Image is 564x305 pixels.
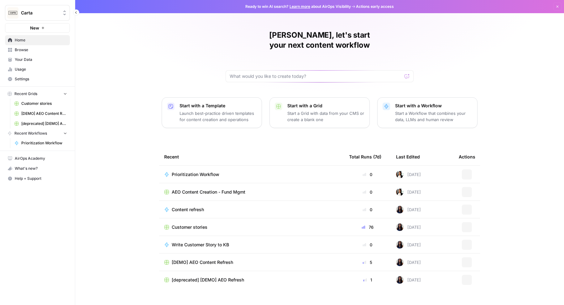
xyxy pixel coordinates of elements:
[396,188,421,196] div: [DATE]
[21,121,67,126] span: [deprecated] [DEMO] AEO Refresh
[395,103,472,109] p: Start with a Workflow
[164,148,339,165] div: Recent
[396,171,421,178] div: [DATE]
[395,110,472,123] p: Start a Workflow that combines your data, LLMs and human review
[15,67,67,72] span: Usage
[164,171,339,178] a: Prioritization Workflow
[164,277,339,283] a: [deprecated] [DEMO] AEO Refresh
[396,171,404,178] img: xqjo96fmx1yk2e67jao8cdkou4un
[172,259,233,265] span: [DEMO] AEO Content Refresh
[164,206,339,213] a: Content refresh
[245,4,351,9] span: Ready to win AI search? about AirOps Visibility
[7,7,18,19] img: Carta Logo
[180,103,257,109] p: Start with a Template
[14,131,47,136] span: Recent Workflows
[164,259,339,265] a: [DEMO] AEO Content Refresh
[396,259,421,266] div: [DATE]
[269,97,370,128] button: Start with a GridStart a Grid with data from your CMS or create a blank one
[15,47,67,53] span: Browse
[287,103,364,109] p: Start with a Grid
[396,223,404,231] img: rox323kbkgutb4wcij4krxobkpon
[12,138,70,148] a: Prioritization Workflow
[162,97,262,128] button: Start with a TemplateLaunch best-practice driven templates for content creation and operations
[21,111,67,116] span: [DEMO] AEO Content Refresh
[180,110,257,123] p: Launch best-practice driven templates for content creation and operations
[21,10,59,16] span: Carta
[287,110,364,123] p: Start a Grid with data from your CMS or create a blank one
[5,64,70,74] a: Usage
[349,224,386,230] div: 76
[12,109,70,119] a: [DEMO] AEO Content Refresh
[172,189,245,195] span: AEO Content Creation - Fund Mgmt
[5,164,70,173] div: What's new?
[5,5,70,21] button: Workspace: Carta
[290,4,310,9] a: Learn more
[12,99,70,109] a: Customer stories
[396,188,404,196] img: xqjo96fmx1yk2e67jao8cdkou4un
[377,97,478,128] button: Start with a WorkflowStart a Workflow that combines your data, LLMs and human review
[15,37,67,43] span: Home
[396,241,404,249] img: rox323kbkgutb4wcij4krxobkpon
[5,74,70,84] a: Settings
[172,242,229,248] span: Write Customer Story to KB
[459,148,475,165] div: Actions
[164,189,339,195] a: AEO Content Creation - Fund Mgmt
[349,148,381,165] div: Total Runs (7d)
[396,241,421,249] div: [DATE]
[21,140,67,146] span: Prioritization Workflow
[230,73,402,79] input: What would you like to create today?
[396,148,420,165] div: Last Edited
[5,35,70,45] a: Home
[30,25,39,31] span: New
[349,277,386,283] div: 1
[396,206,404,213] img: rox323kbkgutb4wcij4krxobkpon
[5,129,70,138] button: Recent Workflows
[164,242,339,248] a: Write Customer Story to KB
[164,224,339,230] a: Customer stories
[172,171,219,178] span: Prioritization Workflow
[349,189,386,195] div: 0
[21,101,67,106] span: Customer stories
[172,206,204,213] span: Content refresh
[396,259,404,266] img: rox323kbkgutb4wcij4krxobkpon
[172,224,207,230] span: Customer stories
[396,276,404,284] img: rox323kbkgutb4wcij4krxobkpon
[349,259,386,265] div: 5
[12,119,70,129] a: [deprecated] [DEMO] AEO Refresh
[5,163,70,174] button: What's new?
[5,89,70,99] button: Recent Grids
[5,174,70,184] button: Help + Support
[5,23,70,33] button: New
[356,4,394,9] span: Actions early access
[15,176,67,181] span: Help + Support
[349,206,386,213] div: 0
[349,171,386,178] div: 0
[226,30,414,50] h1: [PERSON_NAME], let's start your next content workflow
[396,276,421,284] div: [DATE]
[14,91,37,97] span: Recent Grids
[396,223,421,231] div: [DATE]
[349,242,386,248] div: 0
[15,57,67,62] span: Your Data
[5,55,70,65] a: Your Data
[15,156,67,161] span: AirOps Academy
[5,45,70,55] a: Browse
[172,277,244,283] span: [deprecated] [DEMO] AEO Refresh
[396,206,421,213] div: [DATE]
[15,76,67,82] span: Settings
[5,153,70,163] a: AirOps Academy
